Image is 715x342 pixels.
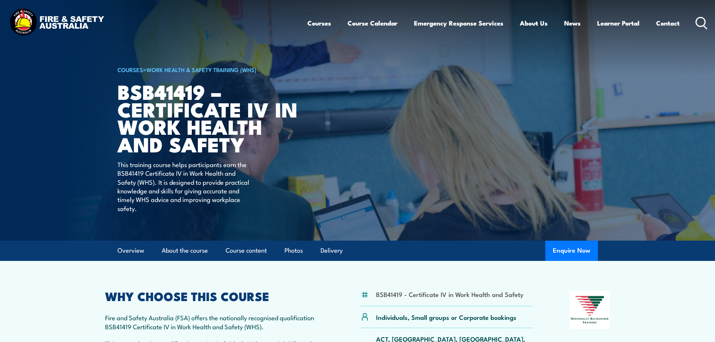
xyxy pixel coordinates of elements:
[117,65,143,74] a: COURSES
[376,290,524,298] li: BSB41419 - Certificate IV in Work Health and Safety
[105,313,324,331] p: Fire and Safety Australia (FSA) offers the nationally recognised qualification BSB41419 Certifica...
[117,160,254,212] p: This training course helps participants earn the BSB41419 Certificate IV in Work Health and Safet...
[117,65,303,74] h6: >
[348,13,397,33] a: Course Calendar
[564,13,581,33] a: News
[226,241,267,261] a: Course content
[117,83,303,153] h1: BSB41419 – Certificate IV in Work Health and Safety
[545,241,598,261] button: Enquire Now
[570,291,610,329] img: Nationally Recognised Training logo.
[414,13,503,33] a: Emergency Response Services
[520,13,548,33] a: About Us
[162,241,208,261] a: About the course
[321,241,343,261] a: Delivery
[146,65,256,74] a: Work Health & Safety Training (WHS)
[597,13,640,33] a: Learner Portal
[656,13,680,33] a: Contact
[376,313,516,321] p: Individuals, Small groups or Corporate bookings
[117,241,144,261] a: Overview
[307,13,331,33] a: Courses
[284,241,303,261] a: Photos
[105,291,324,301] h2: WHY CHOOSE THIS COURSE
